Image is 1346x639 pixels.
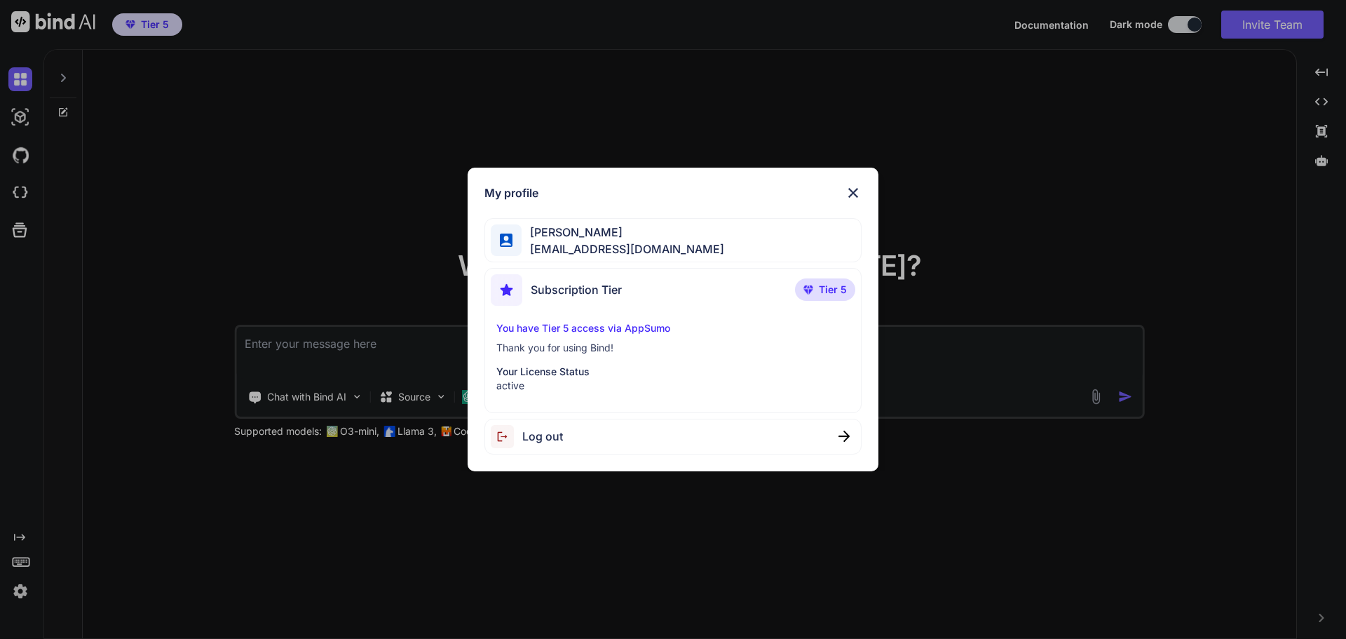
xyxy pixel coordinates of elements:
[496,365,850,379] p: Your License Status
[803,285,813,294] img: premium
[491,274,522,306] img: subscription
[496,379,850,393] p: active
[522,241,724,257] span: [EMAIL_ADDRESS][DOMAIN_NAME]
[819,283,847,297] span: Tier 5
[484,184,538,201] h1: My profile
[496,321,850,335] p: You have Tier 5 access via AppSumo
[531,281,622,298] span: Subscription Tier
[845,184,862,201] img: close
[491,425,522,448] img: logout
[496,341,850,355] p: Thank you for using Bind!
[522,224,724,241] span: [PERSON_NAME]
[522,428,563,445] span: Log out
[838,431,850,442] img: close
[500,234,513,247] img: profile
